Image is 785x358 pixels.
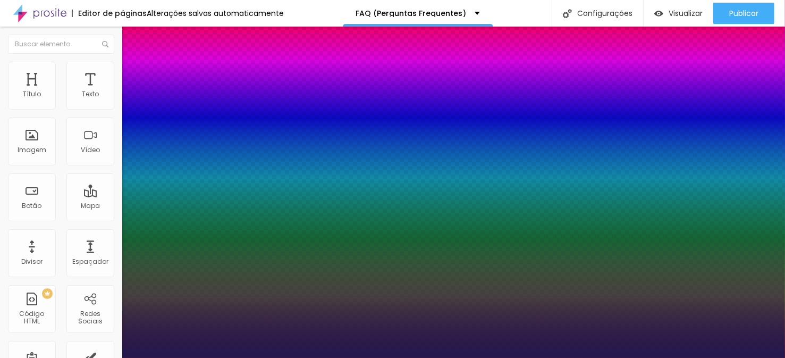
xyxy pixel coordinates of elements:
font: Configurações [577,8,632,19]
font: Visualizar [669,8,703,19]
img: Ícone [102,41,108,47]
font: Alterações salvas automaticamente [147,8,284,19]
font: Mapa [81,201,100,210]
img: view-1.svg [654,9,663,18]
font: Redes Sociais [78,309,103,326]
font: Imagem [18,145,46,154]
font: Botão [22,201,42,210]
font: Publicar [729,8,758,19]
button: Visualizar [644,3,713,24]
font: Código HTML [20,309,45,326]
input: Buscar elemento [8,35,114,54]
font: Texto [82,89,99,98]
font: Espaçador [72,257,108,266]
font: Editor de páginas [78,8,147,19]
font: FAQ (Perguntas Frequentes) [356,8,467,19]
font: Vídeo [81,145,100,154]
img: Ícone [563,9,572,18]
font: Divisor [21,257,43,266]
font: Título [23,89,41,98]
button: Publicar [713,3,774,24]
